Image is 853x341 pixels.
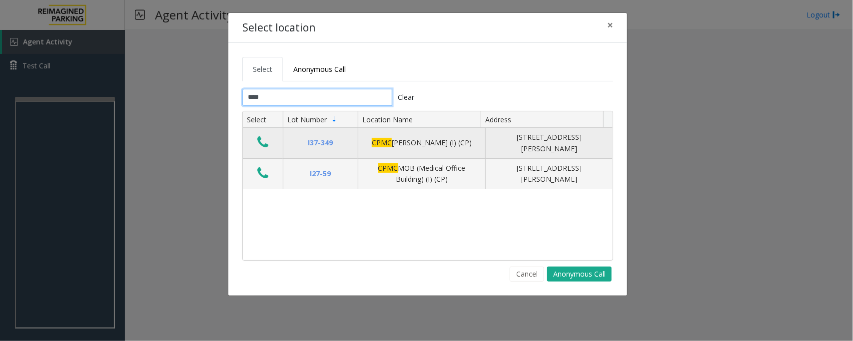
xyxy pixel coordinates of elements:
[289,168,352,179] div: I27-59
[492,132,607,154] div: [STREET_ADDRESS][PERSON_NAME]
[510,267,544,282] button: Cancel
[242,20,315,36] h4: Select location
[378,163,398,173] span: CPMC
[253,64,272,74] span: Select
[485,115,511,124] span: Address
[547,267,612,282] button: Anonymous Call
[364,163,479,185] div: MOB (Medical Office Building) (I) (CP)
[243,111,613,260] div: Data table
[392,89,420,106] button: Clear
[293,64,346,74] span: Anonymous Call
[330,115,338,123] span: Sortable
[242,57,613,81] ul: Tabs
[372,138,392,147] span: CPMC
[600,13,620,37] button: Close
[243,111,283,128] th: Select
[607,18,613,32] span: ×
[289,137,352,148] div: I37-349
[287,115,327,124] span: Lot Number
[362,115,413,124] span: Location Name
[492,163,607,185] div: [STREET_ADDRESS][PERSON_NAME]
[364,137,479,148] div: [PERSON_NAME] (I) (CP)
